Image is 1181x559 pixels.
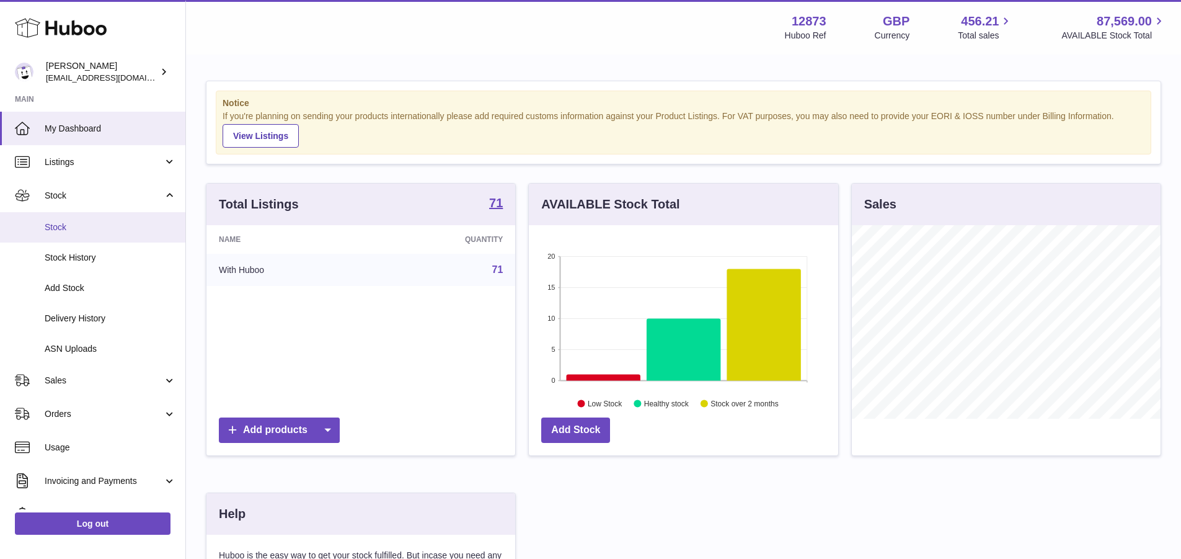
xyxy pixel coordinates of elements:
th: Quantity [369,225,515,254]
h3: AVAILABLE Stock Total [541,196,679,213]
span: Stock [45,221,176,233]
span: Add Stock [45,282,176,294]
h3: Help [219,506,245,522]
th: Name [206,225,369,254]
span: [EMAIL_ADDRESS][DOMAIN_NAME] [46,73,182,83]
a: 71 [492,264,503,275]
strong: GBP [883,13,909,30]
a: 456.21 Total sales [958,13,1013,42]
span: Listings [45,156,163,168]
strong: 71 [489,197,503,209]
span: AVAILABLE Stock Total [1061,30,1166,42]
span: Delivery History [45,313,176,324]
div: [PERSON_NAME] [46,60,157,84]
span: Invoicing and Payments [45,475,163,487]
a: 71 [489,197,503,212]
span: Stock [45,190,163,202]
span: 456.21 [961,13,999,30]
h3: Sales [864,196,896,213]
text: 10 [548,315,555,322]
text: Stock over 2 months [711,399,779,408]
a: 87,569.00 AVAILABLE Stock Total [1061,13,1166,42]
span: ASN Uploads [45,343,176,355]
span: Stock History [45,252,176,264]
text: 5 [552,346,555,353]
span: Usage [45,442,176,454]
text: 15 [548,284,555,291]
div: Currency [875,30,910,42]
strong: Notice [223,97,1144,109]
text: 0 [552,377,555,384]
div: If you're planning on sending your products internationally please add required customs informati... [223,110,1144,148]
td: With Huboo [206,254,369,286]
text: 20 [548,253,555,260]
span: Orders [45,408,163,420]
strong: 12873 [792,13,826,30]
img: tikhon.oleinikov@sleepandglow.com [15,63,33,81]
span: 87,569.00 [1097,13,1152,30]
span: Sales [45,375,163,387]
div: Huboo Ref [785,30,826,42]
span: My Dashboard [45,123,176,135]
a: Add products [219,418,340,443]
a: Log out [15,512,170,535]
h3: Total Listings [219,196,299,213]
a: View Listings [223,124,299,148]
text: Healthy stock [644,399,689,408]
span: Cases [45,509,176,521]
a: Add Stock [541,418,610,443]
span: Total sales [958,30,1013,42]
text: Low Stock [588,399,622,408]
